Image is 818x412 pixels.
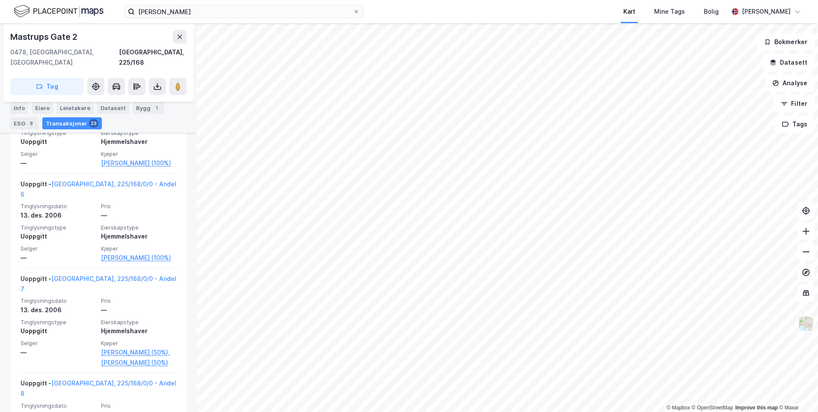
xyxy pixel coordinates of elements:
div: — [21,158,96,168]
div: Uoppgitt - [21,179,176,203]
div: Datasett [97,102,129,114]
span: Tinglysningsdato [21,203,96,210]
div: Kart [623,6,635,17]
span: Selger [21,340,96,347]
div: Bygg [133,102,164,114]
a: [PERSON_NAME] (100%) [101,253,176,263]
button: Tag [10,78,84,95]
a: OpenStreetMap [692,405,733,411]
a: [GEOGRAPHIC_DATA], 225/168/0/0 - Andel 6 [21,180,176,198]
span: Tinglysningstype [21,224,96,231]
div: Hjemmelshaver [101,326,176,336]
div: Uoppgitt [21,137,96,147]
button: Bokmerker [757,33,815,51]
div: — [101,210,176,221]
a: [GEOGRAPHIC_DATA], 225/168/0/0 - Andel 7 [21,275,176,293]
a: [PERSON_NAME] (50%) [101,358,176,368]
div: 13. des. 2006 [21,210,96,221]
div: Uoppgitt [21,326,96,336]
a: Mapbox [667,405,690,411]
img: Z [798,316,814,332]
span: Eierskapstype [101,129,176,137]
div: 13. des. 2006 [21,305,96,315]
span: Kjøper [101,150,176,158]
span: Tinglysningsdato [21,297,96,305]
iframe: Chat Widget [775,371,818,412]
div: Bolig [704,6,719,17]
div: Hjemmelshaver [101,231,176,242]
span: Pris [101,297,176,305]
div: 23 [89,119,98,128]
a: [PERSON_NAME] (100%) [101,158,176,168]
div: 1 [152,104,161,112]
div: — [101,305,176,315]
button: Filter [774,95,815,112]
div: Hjemmelshaver [101,137,176,147]
input: Søk på adresse, matrikkel, gårdeiere, leietakere eller personer [135,5,353,18]
div: — [21,347,96,358]
div: 8 [27,119,36,128]
div: Info [10,102,28,114]
div: ESG [10,117,39,129]
div: Eiere [32,102,53,114]
div: Leietakere [56,102,94,114]
span: Tinglysningstype [21,129,96,137]
div: 0478, [GEOGRAPHIC_DATA], [GEOGRAPHIC_DATA] [10,47,119,68]
span: Tinglysningsdato [21,402,96,409]
span: Eierskapstype [101,224,176,231]
button: Tags [775,116,815,133]
span: Selger [21,150,96,158]
button: Analyse [765,75,815,92]
a: [GEOGRAPHIC_DATA], 225/168/0/0 - Andel 8 [21,379,176,397]
div: Uoppgitt [21,231,96,242]
span: Eierskapstype [101,319,176,326]
div: [PERSON_NAME] [742,6,791,17]
div: Uoppgitt - [21,274,176,298]
span: Pris [101,402,176,409]
span: Kjøper [101,340,176,347]
img: logo.f888ab2527a4732fd821a326f86c7f29.svg [14,4,104,19]
a: Improve this map [735,405,778,411]
span: Pris [101,203,176,210]
button: Datasett [762,54,815,71]
span: Selger [21,245,96,252]
div: Mine Tags [654,6,685,17]
div: Transaksjoner [42,117,102,129]
div: [GEOGRAPHIC_DATA], 225/168 [119,47,187,68]
div: — [21,253,96,263]
span: Kjøper [101,245,176,252]
div: Mastrups Gate 2 [10,30,79,44]
div: Kontrollprogram for chat [775,371,818,412]
a: [PERSON_NAME] (50%), [101,347,176,358]
span: Tinglysningstype [21,319,96,326]
div: Uoppgitt - [21,378,176,402]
